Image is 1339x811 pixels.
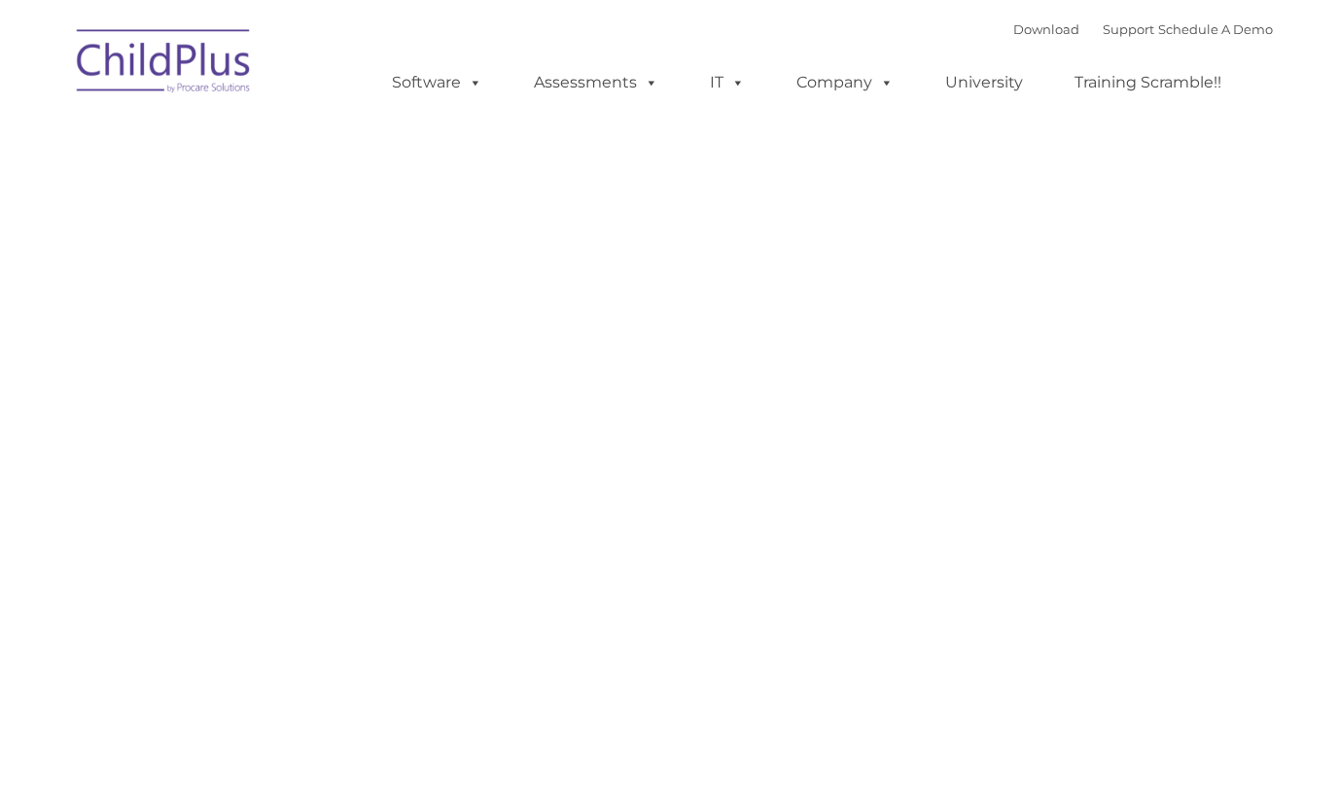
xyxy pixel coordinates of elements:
[1013,21,1079,37] a: Download
[67,16,262,113] img: ChildPlus by Procare Solutions
[1055,63,1241,102] a: Training Scramble!!
[1103,21,1154,37] a: Support
[372,63,502,102] a: Software
[690,63,764,102] a: IT
[926,63,1042,102] a: University
[514,63,678,102] a: Assessments
[1158,21,1273,37] a: Schedule A Demo
[777,63,913,102] a: Company
[1013,21,1273,37] font: |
